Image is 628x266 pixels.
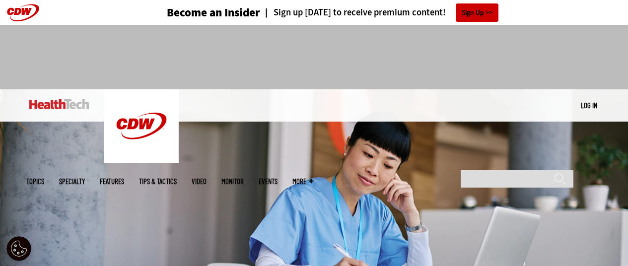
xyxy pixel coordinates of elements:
img: Home [104,89,179,163]
a: Sign Up [456,3,498,22]
a: Features [100,178,124,185]
div: User menu [581,100,597,111]
a: Sign up [DATE] to receive premium content! [260,8,446,17]
img: Home [29,99,89,109]
a: Become an Insider [130,7,260,18]
h3: Become an Insider [167,7,260,18]
a: CDW [104,155,179,165]
span: Topics [26,178,44,185]
button: Open Preferences [6,236,31,261]
div: Cookie Settings [6,236,31,261]
a: Video [192,178,207,185]
span: More [292,178,313,185]
a: MonITor [221,178,244,185]
span: Specialty [59,178,85,185]
a: Events [259,178,278,185]
a: Log in [581,101,597,110]
a: Tips & Tactics [139,178,177,185]
iframe: advertisement [134,35,495,79]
